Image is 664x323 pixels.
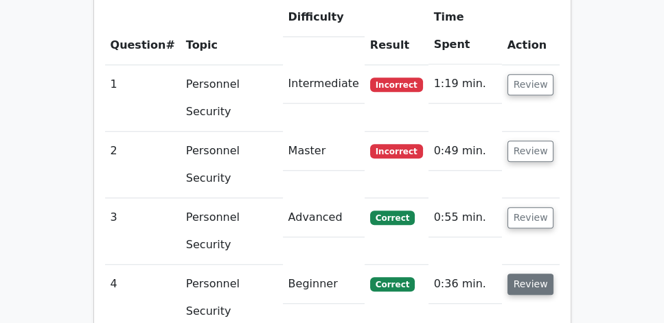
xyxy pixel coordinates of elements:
[370,211,415,224] span: Correct
[181,132,283,198] td: Personnel Security
[283,198,365,237] td: Advanced
[507,141,554,162] button: Review
[428,132,502,171] td: 0:49 min.
[507,74,554,95] button: Review
[105,64,181,131] td: 1
[370,277,415,291] span: Correct
[105,198,181,265] td: 3
[370,144,423,158] span: Incorrect
[181,64,283,131] td: Personnel Security
[428,265,502,304] td: 0:36 min.
[428,198,502,237] td: 0:55 min.
[428,64,502,104] td: 1:19 min.
[111,38,166,51] span: Question
[283,265,365,304] td: Beginner
[283,64,365,104] td: Intermediate
[507,274,554,295] button: Review
[507,207,554,228] button: Review
[181,198,283,265] td: Personnel Security
[370,77,423,91] span: Incorrect
[105,132,181,198] td: 2
[283,132,365,171] td: Master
